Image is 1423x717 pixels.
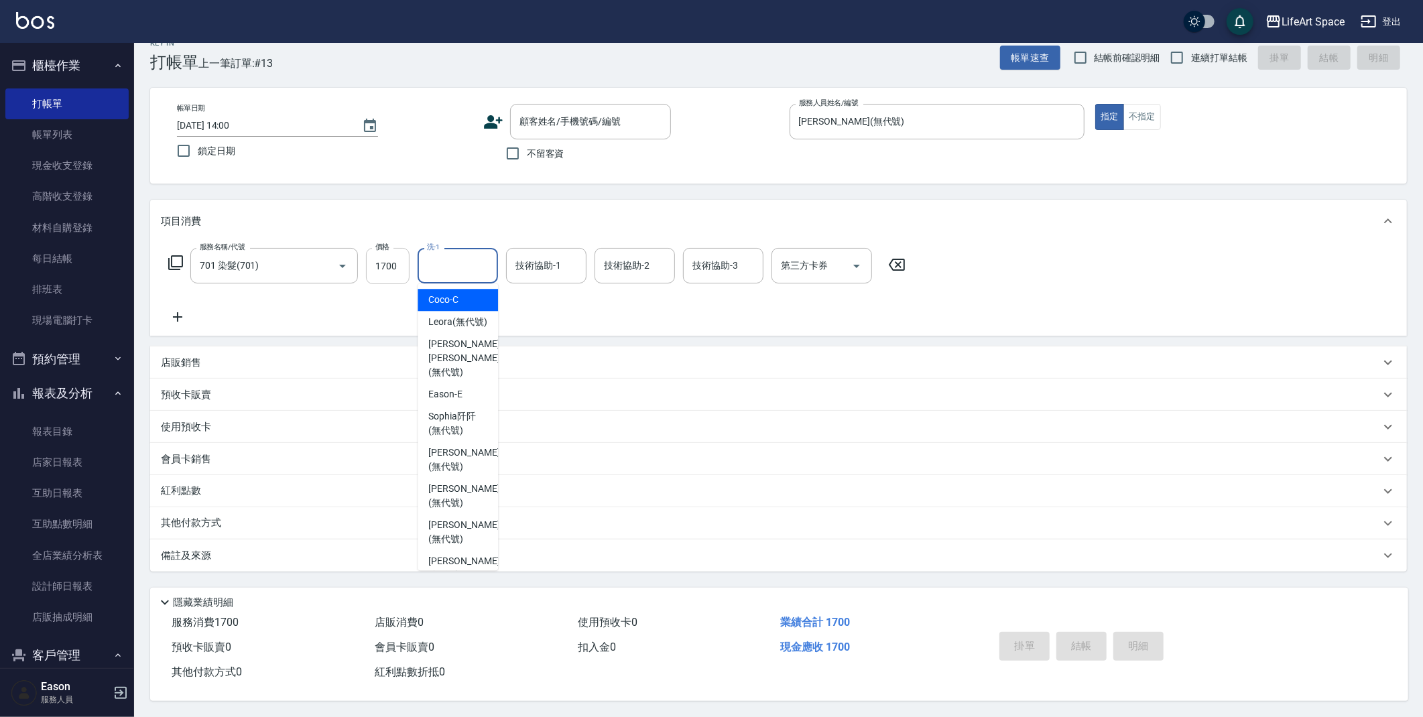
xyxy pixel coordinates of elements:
[173,596,233,610] p: 隱藏業績明細
[428,337,499,379] span: [PERSON_NAME] [PERSON_NAME] (無代號)
[5,447,129,478] a: 店家日報表
[5,376,129,411] button: 報表及分析
[177,103,205,113] label: 帳單日期
[1355,9,1407,34] button: 登出
[41,680,109,694] h5: Eason
[5,48,129,83] button: 櫃檯作業
[1095,51,1160,65] span: 結帳前確認明細
[5,150,129,181] a: 現金收支登錄
[1000,46,1060,70] button: 帳單速查
[799,98,858,108] label: 服務人員姓名/編號
[172,665,242,678] span: 其他付款方式 0
[161,484,208,499] p: 紅利點數
[332,255,353,277] button: Open
[5,88,129,119] a: 打帳單
[150,443,1407,475] div: 會員卡銷售
[1260,8,1350,36] button: LifeArt Space
[150,475,1407,507] div: 紅利點數
[1095,104,1124,130] button: 指定
[41,694,109,706] p: 服務人員
[161,549,211,563] p: 備註及來源
[5,540,129,571] a: 全店業績分析表
[16,12,54,29] img: Logo
[527,147,564,161] span: 不留客資
[375,641,434,653] span: 會員卡販賣 0
[161,388,211,402] p: 預收卡販賣
[150,507,1407,539] div: 其他付款方式
[1282,13,1345,30] div: LifeArt Space
[5,342,129,377] button: 預約管理
[5,571,129,602] a: 設計師日報表
[578,641,616,653] span: 扣入金 0
[161,214,201,229] p: 項目消費
[846,255,867,277] button: Open
[150,411,1407,443] div: 使用預收卡
[5,212,129,243] a: 材料自購登錄
[172,616,239,629] span: 服務消費 1700
[428,293,458,307] span: Coco -C
[150,200,1407,243] div: 項目消費
[11,679,38,706] img: Person
[150,379,1407,411] div: 預收卡販賣
[428,554,499,582] span: [PERSON_NAME] (無代號)
[198,55,273,72] span: 上一筆訂單:#13
[200,242,245,252] label: 服務名稱/代號
[427,242,440,252] label: 洗-1
[375,616,424,629] span: 店販消費 0
[780,641,850,653] span: 現金應收 1700
[1191,51,1247,65] span: 連續打單結帳
[161,516,228,531] p: 其他付款方式
[5,181,129,212] a: 高階收支登錄
[150,39,198,48] h2: Key In
[428,315,487,329] span: Leora (無代號)
[428,446,499,474] span: [PERSON_NAME] (無代號)
[354,110,386,142] button: Choose date, selected date is 2025-09-22
[375,665,445,678] span: 紅利點數折抵 0
[5,119,129,150] a: 帳單列表
[428,409,487,438] span: Sophia阡阡 (無代號)
[1123,104,1161,130] button: 不指定
[5,478,129,509] a: 互助日報表
[5,305,129,336] a: 現場電腦打卡
[780,616,850,629] span: 業績合計 1700
[1227,8,1253,35] button: save
[177,115,349,137] input: YYYY/MM/DD hh:mm
[161,420,211,434] p: 使用預收卡
[5,243,129,274] a: 每日結帳
[428,482,499,510] span: [PERSON_NAME] (無代號)
[428,387,462,401] span: Eason -E
[5,416,129,447] a: 報表目錄
[5,274,129,305] a: 排班表
[5,509,129,539] a: 互助點數明細
[428,518,499,546] span: [PERSON_NAME] (無代號)
[172,641,231,653] span: 預收卡販賣 0
[161,356,201,370] p: 店販銷售
[5,638,129,673] button: 客戶管理
[150,346,1407,379] div: 店販銷售
[5,602,129,633] a: 店販抽成明細
[198,144,235,158] span: 鎖定日期
[150,53,198,72] h3: 打帳單
[375,242,389,252] label: 價格
[161,452,211,466] p: 會員卡銷售
[150,539,1407,572] div: 備註及來源
[578,616,637,629] span: 使用預收卡 0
